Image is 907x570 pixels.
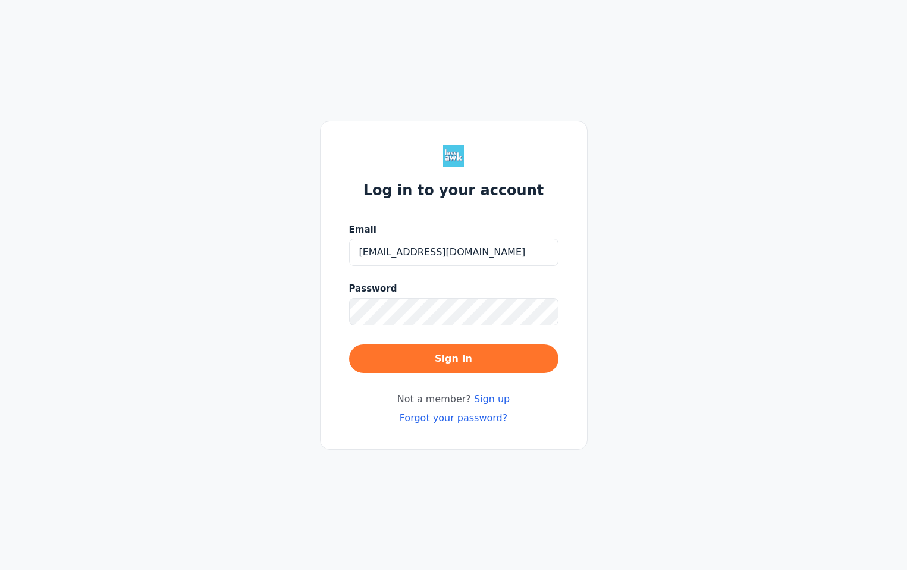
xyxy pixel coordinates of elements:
span: Email [349,223,376,237]
a: Forgot your password? [400,412,508,424]
span: Not a member? [397,392,510,406]
span: Password [349,282,397,296]
a: Sign up [474,393,510,405]
button: Sign In [349,344,558,373]
img: Less Awkward Hub [443,145,465,167]
h1: Log in to your account [363,181,544,200]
